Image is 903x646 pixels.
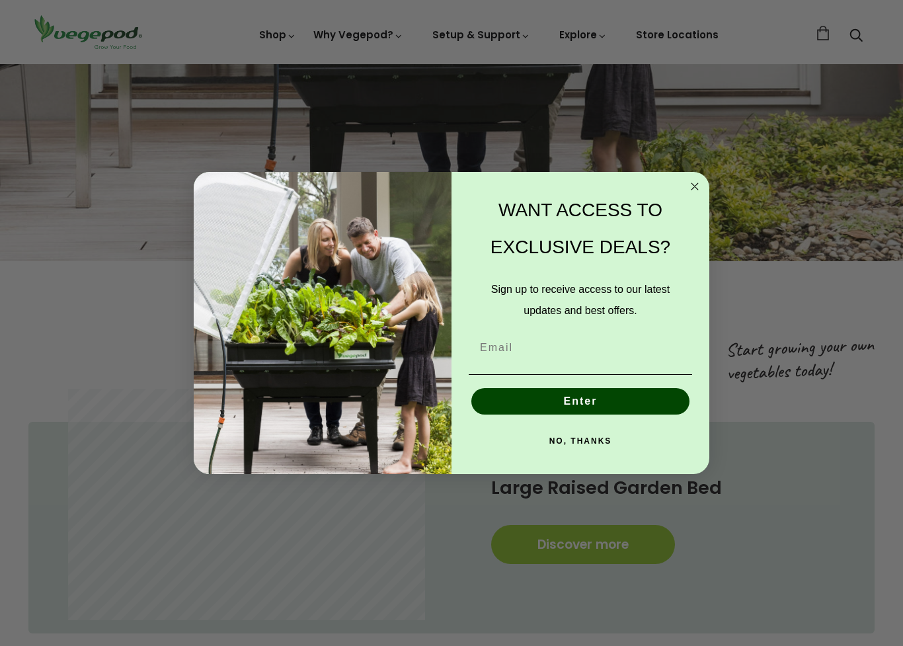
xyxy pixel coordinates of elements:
span: Sign up to receive access to our latest updates and best offers. [491,284,670,316]
button: Close dialog [687,179,703,194]
input: Email [469,335,692,361]
span: WANT ACCESS TO EXCLUSIVE DEALS? [491,200,670,257]
img: e9d03583-1bb1-490f-ad29-36751b3212ff.jpeg [194,172,451,474]
button: NO, THANKS [469,428,692,454]
button: Enter [471,388,689,415]
img: underline [469,374,692,375]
